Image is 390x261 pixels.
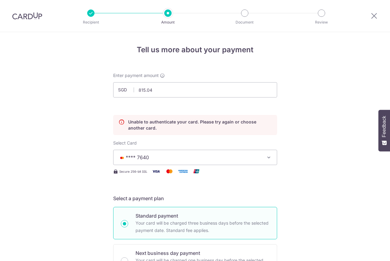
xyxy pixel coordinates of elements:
[136,219,269,234] p: Your card will be charged three business days before the selected payment date. Standard fee appl...
[68,19,113,25] p: Recipient
[145,19,191,25] p: Amount
[378,110,390,151] button: Feedback - Show survey
[113,195,277,202] h5: Select a payment plan
[119,169,147,174] span: Secure 256-bit SSL
[113,72,159,79] span: Enter payment amount
[381,116,387,137] span: Feedback
[113,44,277,55] h4: Tell us more about your payment
[118,156,126,160] img: MASTERCARD
[136,249,269,257] p: Next business day payment
[118,87,134,93] span: SGD
[177,167,189,175] img: American Express
[136,212,269,219] p: Standard payment
[150,167,162,175] img: Visa
[222,19,267,25] p: Document
[128,119,272,131] p: Unable to authenticate your card. Please try again or choose another card.
[113,140,137,145] span: translation missing: en.payables.payment_networks.credit_card.summary.labels.select_card
[163,167,176,175] img: Mastercard
[190,167,202,175] img: Union Pay
[12,12,42,20] img: CardUp
[113,82,277,97] input: 0.00
[299,19,344,25] p: Review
